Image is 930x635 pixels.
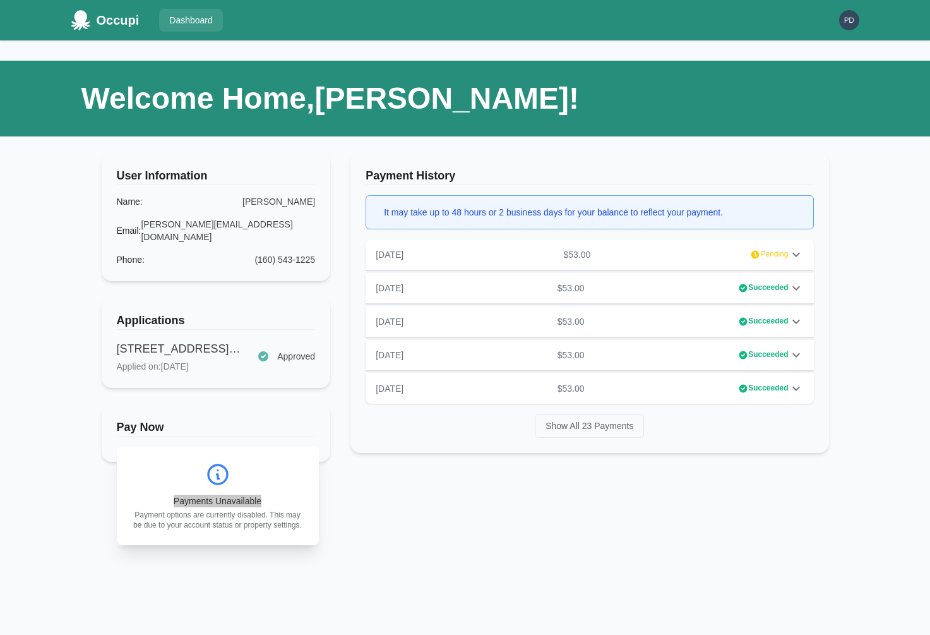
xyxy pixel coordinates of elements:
div: [DATE]$53.00Succeeded [366,273,813,303]
div: [DATE]$53.00Succeeded [366,306,813,337]
img: d1218e091065128e5c92f6d618d6b635 [839,10,859,30]
div: [DATE]$53.00Pending [366,239,813,270]
p: $53.00 [552,349,590,361]
p: [DATE] [376,382,403,395]
div: Name : [117,195,143,208]
div: Email : [117,224,141,237]
p: [DATE] [376,282,403,294]
div: [DATE]$53.00Succeeded [366,340,813,370]
p: Payment options are currently disabled. This may be due to your account status or property settings. [132,510,304,530]
p: $53.00 [552,282,590,294]
span: Pending [760,248,788,261]
h3: Applications [117,311,316,330]
a: Dashboard [159,9,223,32]
h3: User Information [117,167,316,185]
span: Succeeded [748,282,788,294]
p: Payments Unavailable [132,495,304,507]
div: Phone : [117,253,145,266]
span: Succeeded [748,349,788,361]
h3: Pay Now [117,418,316,437]
span: Approved [277,350,315,363]
h1: Welcome Home, [PERSON_NAME] ! [81,81,580,116]
p: $53.00 [552,382,590,395]
p: Applied on: [DATE] [117,360,242,373]
div: It may take up to 48 hours or 2 business days for your balance to reflect your payment. [384,206,723,219]
p: [DATE] [376,248,403,261]
h3: Payment History [366,167,813,185]
div: [PERSON_NAME] [242,195,315,208]
div: Occupi [97,10,140,30]
p: [DATE] [376,315,403,328]
button: Show All 23 Payments [535,414,644,438]
div: [PERSON_NAME][EMAIL_ADDRESS][DOMAIN_NAME] [141,218,315,243]
span: Succeeded [748,315,788,328]
p: [DATE] [376,349,403,361]
div: [DATE]$53.00Succeeded [366,373,813,404]
p: $53.00 [558,248,595,261]
p: Dashboard [169,14,213,27]
p: [STREET_ADDRESS][PERSON_NAME] [117,340,242,358]
span: Succeeded [748,382,788,395]
div: (160) 543-1225 [254,253,315,266]
p: $53.00 [552,315,590,328]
